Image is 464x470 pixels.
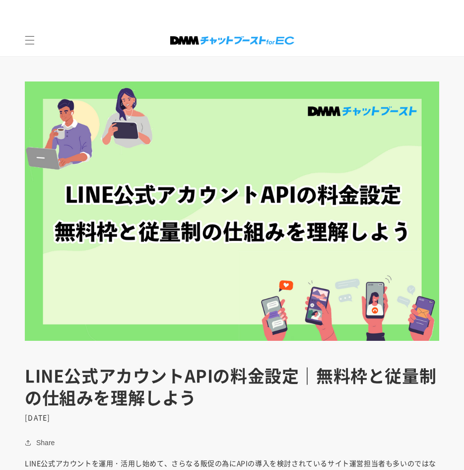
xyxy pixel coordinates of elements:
[25,81,439,341] img: LINE公式アカウントAPIの料金設定｜無料枠と従量制の仕組みを理解しよう
[19,29,41,51] summary: メニュー
[25,365,439,408] h1: LINE公式アカウントAPIの料金設定｜無料枠と従量制の仕組みを理解しよう
[25,437,58,449] button: Share
[170,36,294,45] img: 株式会社DMM Boost
[25,412,51,422] time: [DATE]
